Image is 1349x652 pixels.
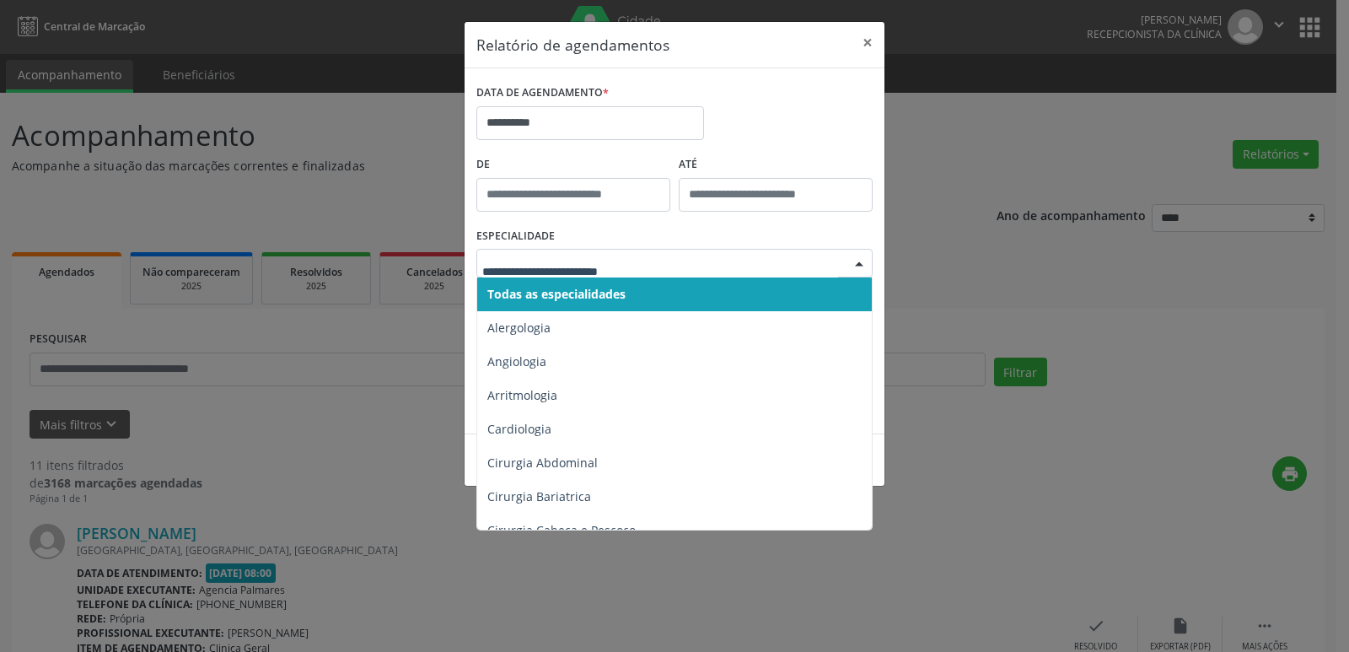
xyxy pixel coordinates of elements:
span: Todas as especialidades [487,286,626,302]
label: ESPECIALIDADE [476,224,555,250]
span: Cirurgia Abdominal [487,455,598,471]
span: Cirurgia Bariatrica [487,488,591,504]
label: DATA DE AGENDAMENTO [476,80,609,106]
h5: Relatório de agendamentos [476,34,669,56]
button: Close [851,22,884,63]
label: ATÉ [679,152,873,178]
span: Angiologia [487,353,546,369]
span: Arritmologia [487,387,557,403]
span: Alergologia [487,320,551,336]
span: Cardiologia [487,421,551,437]
label: De [476,152,670,178]
span: Cirurgia Cabeça e Pescoço [487,522,636,538]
